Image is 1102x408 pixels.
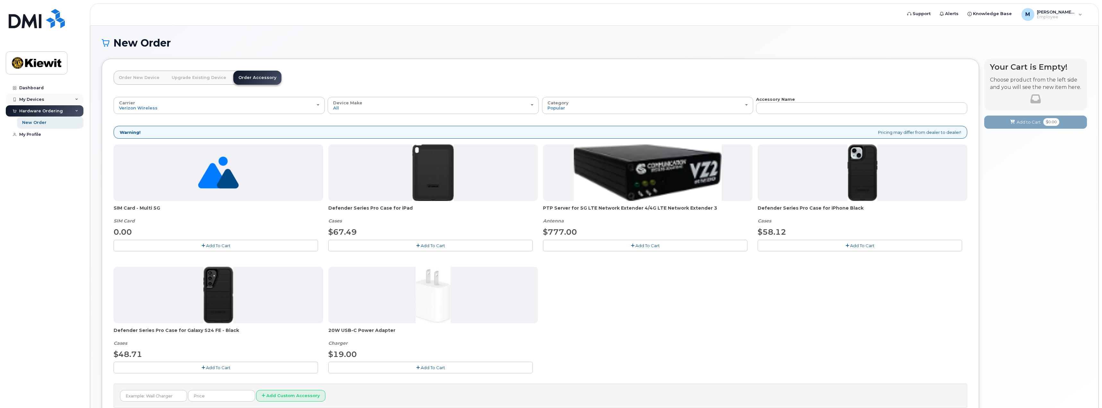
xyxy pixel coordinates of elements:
em: Antenna [543,218,564,224]
span: Add To Cart [206,243,230,248]
span: $777.00 [543,227,577,237]
span: 0.00 [114,227,132,237]
p: Choose product from the left side and you will see the new item here. [990,76,1081,91]
div: Pricing may differ from dealer to dealer! [114,126,967,139]
button: Device Make All [328,97,539,114]
span: Carrier [119,100,135,105]
h1: New Order [102,37,1087,48]
span: Verizon Wireless [119,105,158,110]
span: Add To Cart [421,365,445,370]
div: Defender Series Pro Case for Galaxy S24 FE - Black [114,327,323,346]
button: Add To Cart [328,240,533,251]
div: PTP Server for 5G LTE Network Extender 4/4G LTE Network Extender 3 [543,205,753,224]
input: Example: Wall Charger [120,390,187,402]
span: All [333,105,339,110]
span: Add To Cart [635,243,660,248]
span: PTP Server for 5G LTE Network Extender 4/4G LTE Network Extender 3 [543,205,753,218]
button: Add to Cart $0.00 [984,116,1087,129]
img: apple20w.jpg [416,267,451,323]
div: SIM Card - Multi 5G [114,205,323,224]
span: $67.49 [328,227,357,237]
div: 20W USB-C Power Adapter [328,327,538,346]
img: defenders23fe.png [203,267,233,323]
a: Upgrade Existing Device [167,71,231,85]
img: defenderiphone14.png [848,144,878,201]
span: Category [547,100,569,105]
span: Defender Series Pro Case for iPad [328,205,538,218]
h4: Your Cart is Empty! [990,63,1081,71]
button: Add To Cart [543,240,747,251]
span: SIM Card - Multi 5G [114,205,323,218]
iframe: Messenger Launcher [1074,380,1097,403]
a: Order Accessory [233,71,281,85]
div: Defender Series Pro Case for iPad [328,205,538,224]
span: $19.00 [328,350,357,359]
button: Add To Cart [758,240,962,251]
a: Order New Device [114,71,165,85]
strong: Warning! [120,129,141,135]
em: Cases [328,218,342,224]
span: Add To Cart [850,243,874,248]
img: Casa_Sysem.png [574,144,722,201]
button: Add To Cart [114,362,318,373]
button: Add Custom Accessory [256,390,325,402]
em: SIM Card [114,218,135,224]
img: defenderipad10thgen.png [412,144,454,201]
span: Add to Cart [1017,119,1041,125]
em: Charger [328,340,348,346]
button: Add To Cart [114,240,318,251]
em: Cases [758,218,771,224]
span: Popular [547,105,565,110]
span: $48.71 [114,350,142,359]
button: Category Popular [542,97,753,114]
span: Defender Series Pro Case for iPhone Black [758,205,967,218]
span: Add To Cart [421,243,445,248]
strong: Accessory Name [756,97,795,102]
span: $0.00 [1043,118,1059,126]
input: Price [188,390,255,402]
div: Defender Series Pro Case for iPhone Black [758,205,967,224]
span: Device Make [333,100,362,105]
span: Add To Cart [206,365,230,370]
span: 20W USB-C Power Adapter [328,327,538,340]
em: Cases [114,340,127,346]
button: Add To Cart [328,362,533,373]
img: no_image_found-2caef05468ed5679b831cfe6fc140e25e0c280774317ffc20a367ab7fd17291e.png [198,144,239,201]
span: $58.12 [758,227,786,237]
button: Carrier Verizon Wireless [114,97,325,114]
span: Defender Series Pro Case for Galaxy S24 FE - Black [114,327,323,340]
